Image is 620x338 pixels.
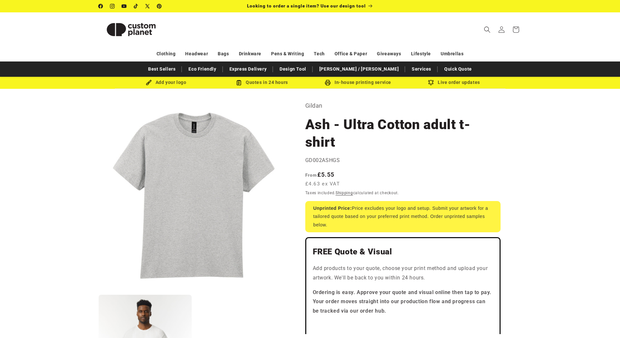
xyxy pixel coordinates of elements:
[336,191,353,195] a: Shipping
[313,264,493,283] p: Add products to your quote, choose your print method and upload your artwork. We'll be back to yo...
[377,48,401,60] a: Giveaways
[157,48,176,60] a: Clothing
[313,247,493,257] h2: FREE Quote & Visual
[276,63,310,75] a: Design Tool
[480,22,494,37] summary: Search
[310,78,406,87] div: In-house printing service
[214,78,310,87] div: Quotes in 24 hours
[305,116,501,151] h1: Ash - Ultra Cotton adult t-shirt
[145,63,179,75] a: Best Sellers
[118,78,214,87] div: Add your logo
[305,190,501,196] div: Taxes included. calculated at checkout.
[146,80,152,86] img: Brush Icon
[411,48,431,60] a: Lifestyle
[305,101,501,111] p: Gildan
[406,78,502,87] div: Live order updates
[305,171,335,178] strong: £5.55
[96,12,166,47] a: Custom Planet
[313,206,352,211] strong: Unprinted Price:
[239,48,261,60] a: Drinkware
[428,80,434,86] img: Order updates
[305,172,317,178] span: From
[313,321,493,328] iframe: Customer reviews powered by Trustpilot
[441,48,463,60] a: Umbrellas
[316,63,402,75] a: [PERSON_NAME] / [PERSON_NAME]
[325,80,331,86] img: In-house printing
[335,48,367,60] a: Office & Paper
[305,157,340,163] span: GD002ASHGS
[305,180,340,188] span: £4.63 ex VAT
[236,80,242,86] img: Order Updates Icon
[271,48,304,60] a: Pens & Writing
[247,3,366,8] span: Looking to order a single item? Use our design tool
[313,289,492,314] strong: Ordering is easy. Approve your quote and visual online then tap to pay. Your order moves straight...
[218,48,229,60] a: Bags
[305,201,501,232] div: Price excludes your logo and setup. Submit your artwork for a tailored quote based on your prefer...
[314,48,324,60] a: Tech
[226,63,270,75] a: Express Delivery
[408,63,434,75] a: Services
[441,63,475,75] a: Quick Quote
[185,48,208,60] a: Headwear
[185,63,219,75] a: Eco Friendly
[99,15,164,44] img: Custom Planet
